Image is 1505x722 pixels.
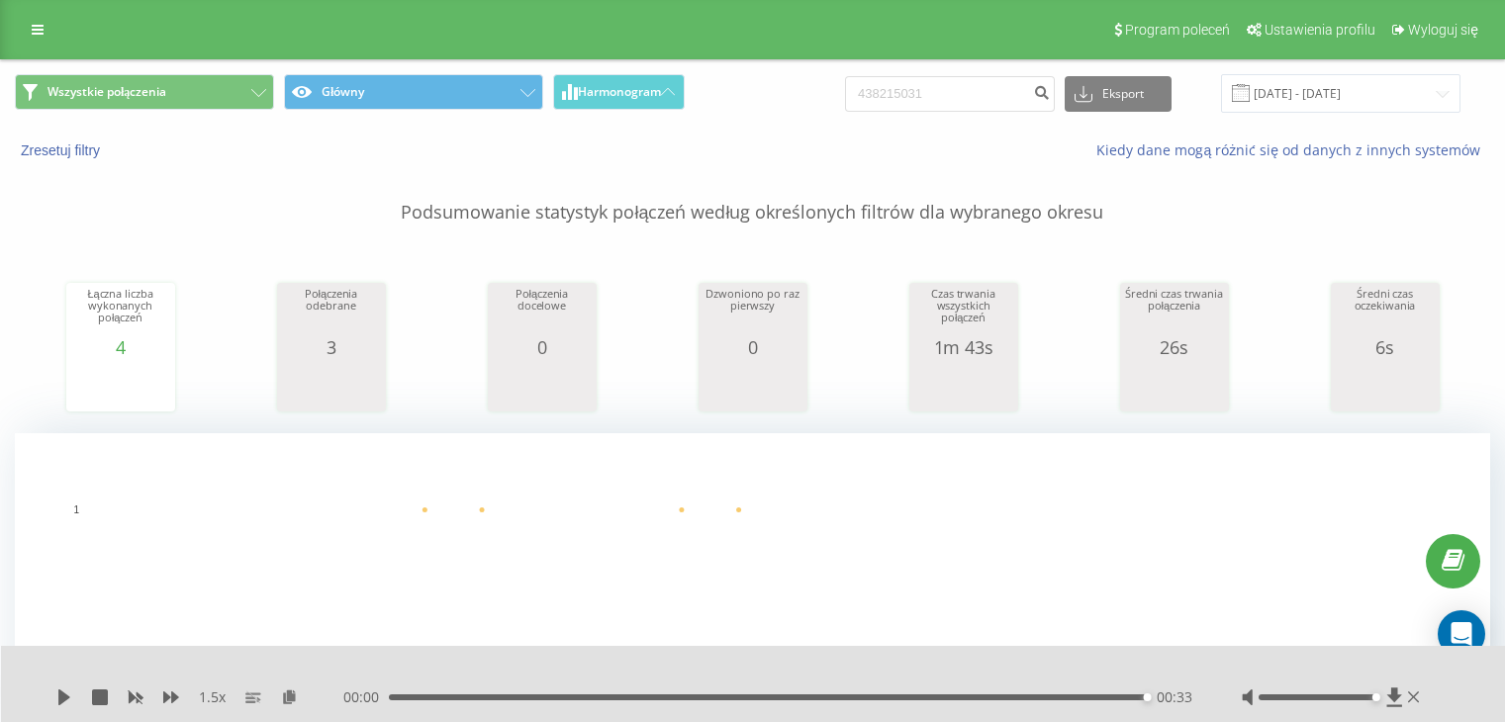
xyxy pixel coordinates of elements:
span: Wszystkie połączenia [47,84,166,100]
div: Accessibility label [1144,693,1152,701]
div: 0 [704,337,802,357]
button: Eksport [1065,76,1172,112]
div: Czas trwania wszystkich połączeń [914,288,1013,337]
svg: A chart. [282,357,381,416]
span: Ustawienia profilu [1265,22,1375,38]
div: 6s [1336,337,1435,357]
div: 1m 43s [914,337,1013,357]
svg: A chart. [914,357,1013,416]
text: 1 [73,504,79,515]
div: Open Intercom Messenger [1438,610,1485,658]
div: Średni czas trwania połączenia [1125,288,1224,337]
div: Dzwoniono po raz pierwszy [704,288,802,337]
span: Harmonogram [578,85,661,99]
button: Harmonogram [553,74,685,110]
div: 0 [493,337,592,357]
span: 1.5 x [199,687,226,707]
button: Wszystkie połączenia [15,74,274,110]
span: 00:33 [1157,687,1192,707]
span: Wyloguj się [1408,22,1478,38]
div: Łączna liczba wykonanych połączeń [71,288,170,337]
svg: A chart. [71,357,170,416]
input: Wyszukiwanie według numeru [845,76,1055,112]
svg: A chart. [493,357,592,416]
svg: A chart. [704,357,802,416]
p: Podsumowanie statystyk połączeń według określonych filtrów dla wybranego okresu [15,160,1490,226]
div: Połączenia odebrane [282,288,381,337]
div: Accessibility label [1371,693,1379,701]
div: 3 [282,337,381,357]
span: 00:00 [343,687,389,707]
div: Połączenia docelowe [493,288,592,337]
button: Główny [284,74,543,110]
div: 4 [71,337,170,357]
div: 26s [1125,337,1224,357]
svg: A chart. [1125,357,1224,416]
div: Średni czas oczekiwania [1336,288,1435,337]
svg: A chart. [1336,357,1435,416]
a: Kiedy dane mogą różnić się od danych z innych systemów [1096,140,1490,159]
button: Zresetuj filtry [15,141,110,159]
span: Program poleceń [1125,22,1230,38]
